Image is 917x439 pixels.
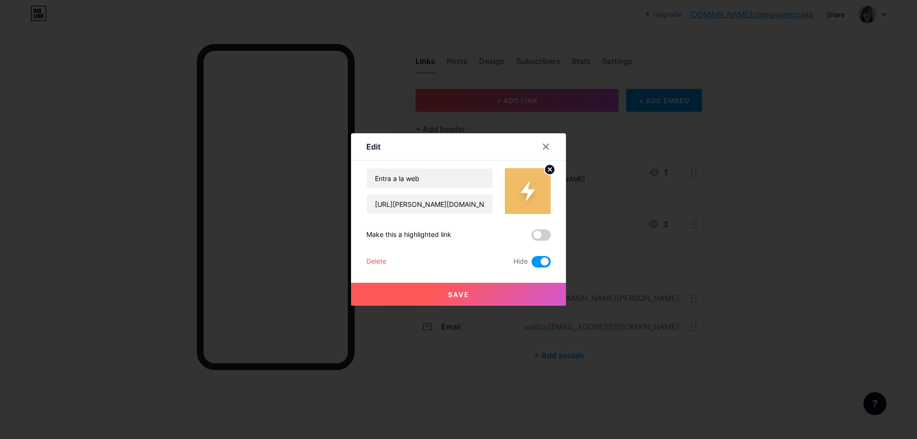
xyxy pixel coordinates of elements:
span: Save [448,290,469,299]
div: Edit [366,141,381,152]
div: Delete [366,256,386,268]
input: URL [367,194,493,214]
input: Title [367,169,493,188]
div: Make this a highlighted link [366,229,451,241]
button: Save [351,283,566,306]
img: link_thumbnail [505,168,551,214]
span: Hide [513,256,528,268]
